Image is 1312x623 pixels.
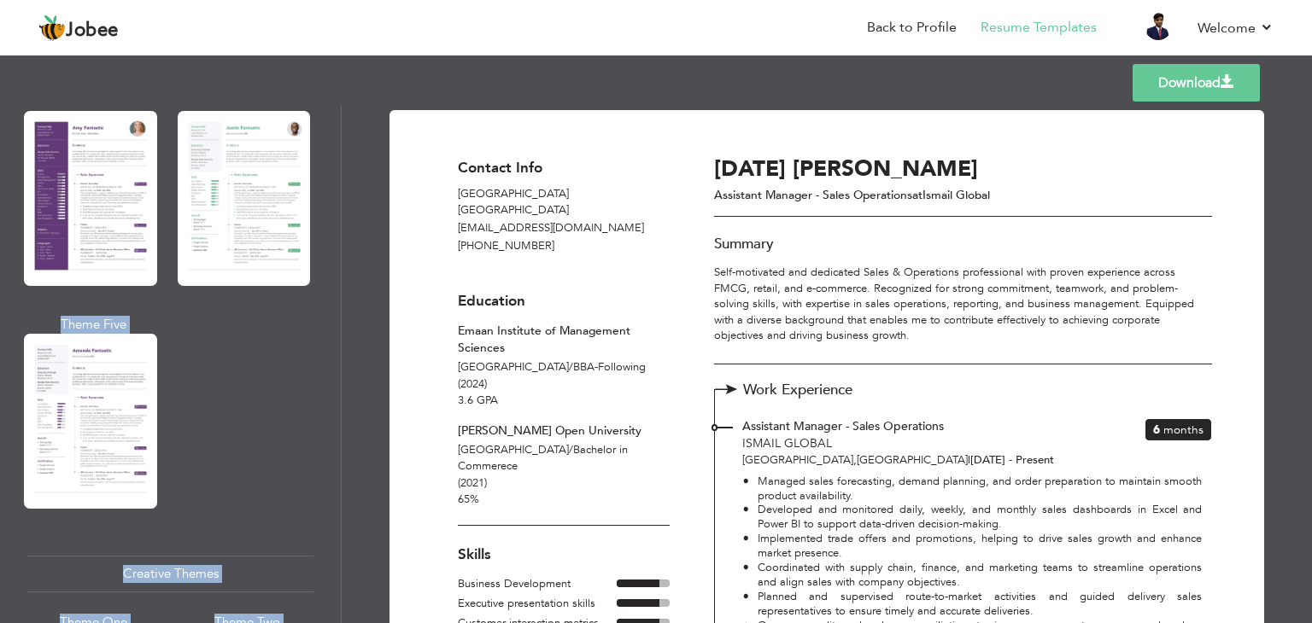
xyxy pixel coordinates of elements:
[458,596,617,613] div: Executive presentation skills
[758,532,1203,561] p: Implemented trade offers and promotions, helping to drive sales growth and enhance market presence.
[1153,422,1160,438] span: 6
[27,556,313,592] div: Creative Themes
[458,393,498,408] span: 3.6 GPA
[714,236,1211,253] h3: Summary
[714,265,1211,344] p: Self-motivated and dedicated Sales & Operations professional with proven experience across FMCG, ...
[758,503,1203,532] p: Developed and monitored daily, weekly, and monthly sales dashboards in Excel and Power BI to supp...
[458,422,670,440] div: [PERSON_NAME] Open University
[853,452,857,468] span: ,
[714,187,1087,204] p: Assistant Manager - Sales Operations Ismail Global
[458,492,479,507] span: 65%
[27,316,161,334] div: Theme Five
[714,157,1087,183] h3: [DATE] [PERSON_NAME]
[458,160,670,177] h3: Contact Info
[458,475,487,491] span: (2021)
[912,187,922,203] span: at
[758,561,1203,590] p: Coordinated with supply chain, finance, and marketing teams to streamline operations and align sa...
[458,238,670,255] p: [PHONE_NUMBER]
[458,220,670,237] p: [EMAIL_ADDRESS][DOMAIN_NAME]
[743,382,887,399] span: Work Experience
[1145,13,1172,40] img: Profile Img
[458,442,628,475] span: [GEOGRAPHIC_DATA] Bachelor in Commerece
[981,18,1097,38] a: Resume Templates
[742,418,944,434] span: Assistant Manager - Sales Operations
[1133,64,1260,102] a: Download
[458,186,670,219] p: [GEOGRAPHIC_DATA] [GEOGRAPHIC_DATA]
[458,323,670,358] div: Emaan Institute of Management Sciences
[458,359,646,375] span: [GEOGRAPHIC_DATA] BBA-Following
[458,294,670,310] h3: Education
[758,590,1203,619] p: Planned and supervised route-to-market activities and guided delivery sales representatives to en...
[38,15,119,42] a: Jobee
[742,435,832,451] span: Ismail Global
[968,452,970,468] span: |
[742,452,968,468] span: [GEOGRAPHIC_DATA] [GEOGRAPHIC_DATA]
[867,18,957,38] a: Back to Profile
[458,547,670,563] h3: Skills
[1198,18,1274,38] a: Welcome
[458,376,487,392] span: (2024)
[1163,422,1204,438] span: Months
[968,452,1054,468] span: [DATE] - Present
[569,359,573,375] span: /
[758,475,1203,504] p: Managed sales forecasting, demand planning, and order preparation to maintain smooth product avai...
[569,442,573,457] span: /
[66,21,119,40] span: Jobee
[458,576,617,593] div: Business Development
[38,15,66,42] img: jobee.io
